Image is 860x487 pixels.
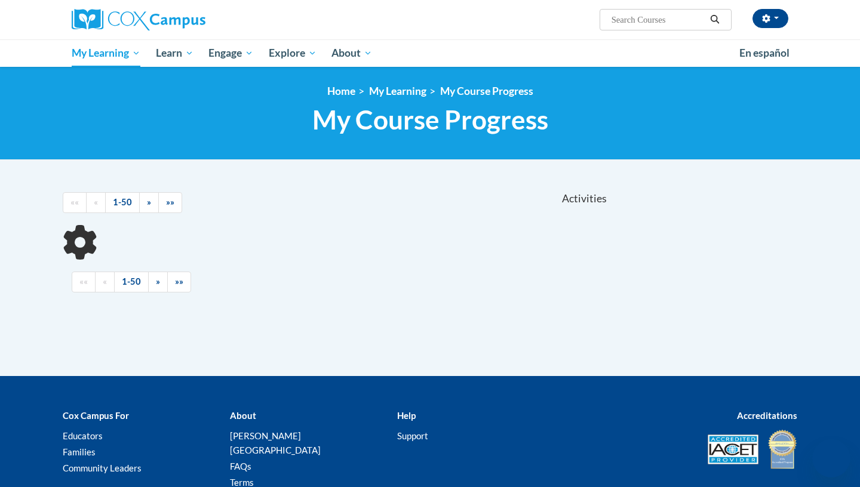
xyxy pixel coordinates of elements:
a: Cox Campus [72,9,299,30]
a: Families [63,446,96,457]
a: Support [397,430,428,441]
a: Educators [63,430,103,441]
a: About [324,39,380,67]
span: My Learning [72,46,140,60]
span: About [331,46,372,60]
a: Engage [201,39,261,67]
span: » [147,197,151,207]
span: » [156,276,160,286]
a: End [167,272,191,292]
a: End [158,192,182,213]
input: Search Courses [610,13,706,27]
span: Learn [156,46,193,60]
a: Begining [72,272,96,292]
b: About [230,410,256,421]
div: Main menu [54,39,806,67]
b: Cox Campus For [63,410,129,421]
a: My Learning [64,39,148,67]
a: Previous [86,192,106,213]
b: Accreditations [737,410,797,421]
a: Home [327,85,355,97]
span: «« [79,276,88,286]
span: « [103,276,107,286]
img: Accredited IACET® Provider [708,434,758,464]
span: « [94,197,98,207]
img: IDA® Accredited [767,429,797,470]
span: »» [175,276,183,286]
a: My Course Progress [440,85,533,97]
span: Engage [208,46,253,60]
a: En español [732,41,797,66]
b: Help [397,410,416,421]
a: Explore [261,39,324,67]
span: Activities [562,192,607,205]
span: En español [739,47,790,59]
a: My Learning [369,85,426,97]
span: My Course Progress [312,104,548,135]
span: Explore [269,46,317,60]
a: Learn [148,39,201,67]
a: Begining [63,192,87,213]
a: Previous [95,272,115,292]
a: [PERSON_NAME][GEOGRAPHIC_DATA] [230,430,321,455]
a: 1-50 [105,192,140,213]
a: 1-50 [114,272,149,292]
button: Account Settings [752,9,788,28]
button: Search [706,13,724,27]
span: «« [70,197,79,207]
a: FAQs [230,461,251,471]
span: »» [166,197,174,207]
iframe: Button to launch messaging window [812,439,850,477]
a: Community Leaders [63,463,142,473]
img: Cox Campus [72,9,205,30]
a: Next [148,272,168,292]
a: Next [139,192,159,213]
